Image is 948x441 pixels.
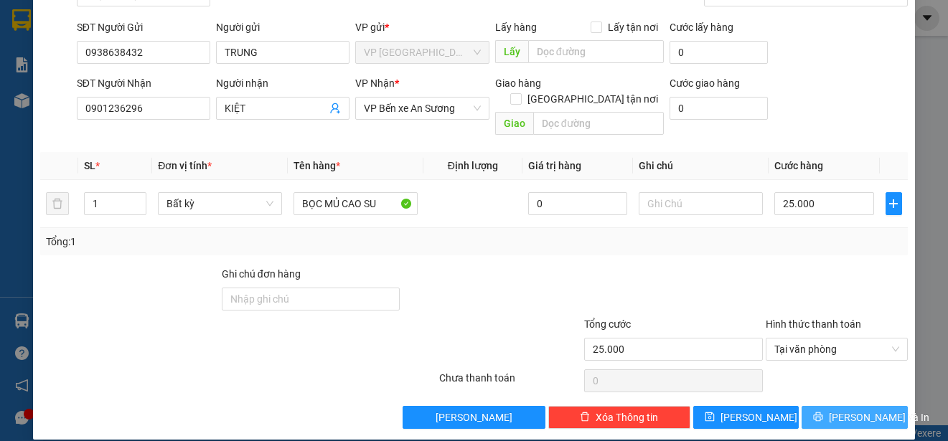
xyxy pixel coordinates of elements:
[533,112,664,135] input: Dọc đường
[495,40,528,63] span: Lấy
[166,193,273,214] span: Bất kỳ
[596,409,658,425] span: Xóa Thông tin
[72,91,151,102] span: VPTB1510250001
[329,103,341,114] span: user-add
[113,64,176,72] span: Hotline: 19001152
[705,412,715,423] span: save
[813,412,823,423] span: printer
[438,370,583,395] div: Chưa thanh toán
[5,9,69,72] img: logo
[495,22,537,33] span: Lấy hàng
[829,409,929,425] span: [PERSON_NAME] và In
[113,8,197,20] strong: ĐỒNG PHƯỚC
[84,160,95,171] span: SL
[633,152,769,180] th: Ghi chú
[77,19,210,35] div: SĐT Người Gửi
[448,160,498,171] span: Định lượng
[886,192,902,215] button: plus
[584,318,631,330] span: Tổng cước
[528,192,628,215] input: 0
[216,75,349,91] div: Người nhận
[113,43,197,61] span: 01 Võ Văn Truyện, KP.1, Phường 2
[355,77,395,89] span: VP Nhận
[774,160,823,171] span: Cước hàng
[77,75,210,91] div: SĐT Người Nhận
[355,19,489,35] div: VP gửi
[39,77,176,89] span: -----------------------------------------
[32,104,88,113] span: 02:35:07 [DATE]
[670,22,733,33] label: Cước lấy hàng
[495,77,541,89] span: Giao hàng
[113,23,193,41] span: Bến xe [GEOGRAPHIC_DATA]
[294,192,418,215] input: VD: Bàn, Ghế
[580,412,590,423] span: delete
[766,318,861,330] label: Hình thức thanh toán
[774,338,899,360] span: Tại văn phòng
[158,160,212,171] span: Đơn vị tính
[528,160,581,171] span: Giá trị hàng
[436,409,512,425] span: [PERSON_NAME]
[548,406,690,429] button: deleteXóa Thông tin
[522,91,664,107] span: [GEOGRAPHIC_DATA] tận nơi
[364,98,480,119] span: VP Bến xe An Sương
[46,192,69,215] button: delete
[602,19,664,35] span: Lấy tận nơi
[403,406,545,429] button: [PERSON_NAME]
[495,112,533,135] span: Giao
[4,93,150,101] span: [PERSON_NAME]:
[693,406,799,429] button: save[PERSON_NAME]
[46,234,367,250] div: Tổng: 1
[670,97,769,120] input: Cước giao hàng
[886,198,901,209] span: plus
[222,288,400,310] input: Ghi chú đơn hàng
[528,40,664,63] input: Dọc đường
[294,160,340,171] span: Tên hàng
[721,409,797,425] span: [PERSON_NAME]
[670,41,769,64] input: Cước lấy hàng
[222,268,301,280] label: Ghi chú đơn hàng
[639,192,763,215] input: Ghi Chú
[4,104,88,113] span: In ngày:
[364,42,480,63] span: VP Tân Biên
[670,77,740,89] label: Cước giao hàng
[216,19,349,35] div: Người gửi
[802,406,908,429] button: printer[PERSON_NAME] và In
